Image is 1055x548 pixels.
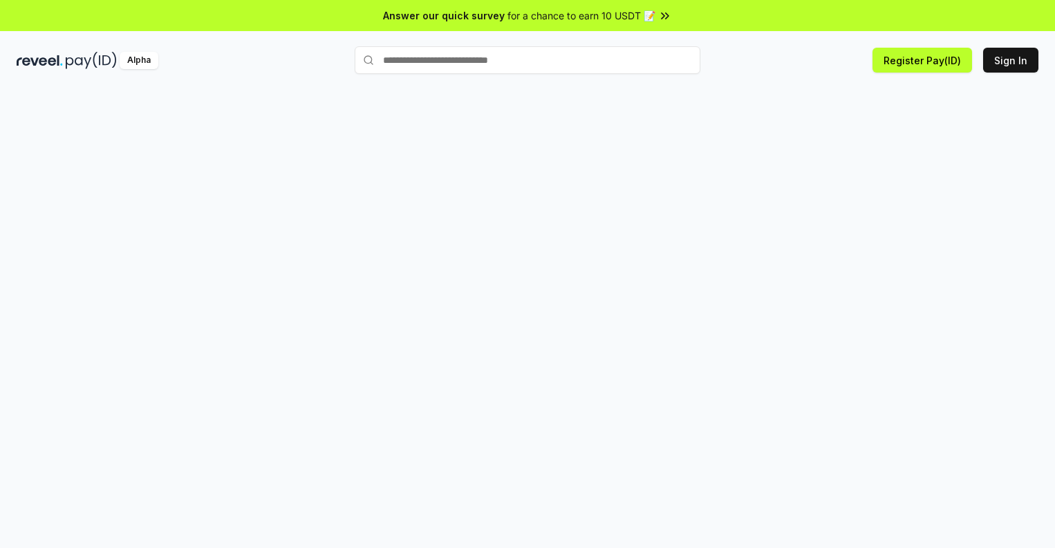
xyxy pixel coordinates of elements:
[872,48,972,73] button: Register Pay(ID)
[17,52,63,69] img: reveel_dark
[66,52,117,69] img: pay_id
[383,8,505,23] span: Answer our quick survey
[120,52,158,69] div: Alpha
[507,8,655,23] span: for a chance to earn 10 USDT 📝
[983,48,1038,73] button: Sign In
